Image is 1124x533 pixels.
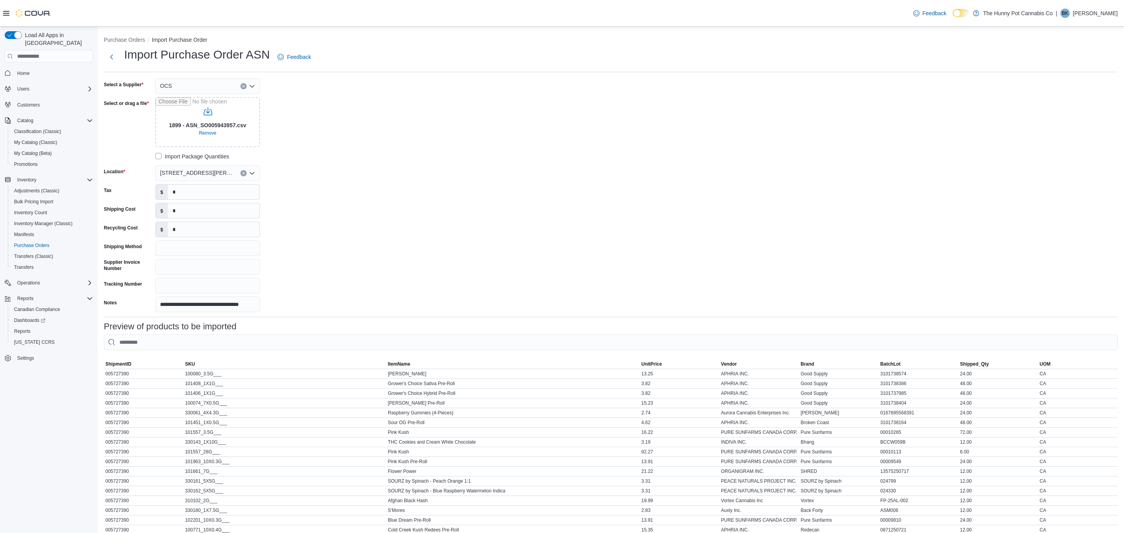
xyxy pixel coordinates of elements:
[641,361,662,367] span: UnitPrice
[879,437,959,447] div: BCCW059B
[11,149,55,158] a: My Catalog (Beta)
[14,210,47,216] span: Inventory Count
[156,203,168,218] label: $
[2,115,96,126] button: Catalog
[719,389,799,398] div: APHRIA INC.
[14,175,39,185] button: Inventory
[799,379,879,388] div: Good Supply
[960,361,989,367] span: Shipped_Qty
[185,361,195,367] span: SKU
[2,67,96,78] button: Home
[17,295,34,302] span: Reports
[14,220,73,227] span: Inventory Manager (Classic)
[640,447,719,457] div: 92.27
[640,515,719,525] div: 13.91
[959,389,1038,398] div: 48.00
[640,428,719,437] div: 16.22
[155,152,229,161] label: Import Package Quantities
[879,506,959,515] div: ASM006
[14,84,32,94] button: Users
[183,486,386,496] div: 330162_5X5G___
[799,476,879,486] div: SOURZ by Spinach
[640,486,719,496] div: 3.31
[799,515,879,525] div: Pure Sunfarms
[386,389,640,398] div: Grower's Choice Hybrid Pre-Roll
[1038,398,1118,408] div: CA
[1038,408,1118,418] div: CA
[879,476,959,486] div: 024799
[11,338,93,347] span: Washington CCRS
[719,428,799,437] div: PURE SUNFARMS CANADA CORP.
[14,278,93,288] span: Operations
[719,447,799,457] div: PURE SUNFARMS CANADA CORP.
[104,418,183,427] div: 005727390
[386,486,640,496] div: SOURZ by Spinach - Blue Raspberry Watermelon Indica
[799,496,879,505] div: Vortex
[11,160,93,169] span: Promotions
[1038,447,1118,457] div: CA
[8,304,96,315] button: Canadian Compliance
[183,496,386,505] div: 310102_2G___
[959,457,1038,466] div: 24.00
[104,369,183,378] div: 005727390
[14,116,36,125] button: Catalog
[104,206,135,212] label: Shipping Cost
[104,243,142,250] label: Shipping Method
[14,294,93,303] span: Reports
[104,389,183,398] div: 005727390
[719,369,799,378] div: APHRIA INC.
[156,185,168,199] label: $
[8,148,96,159] button: My Catalog (Beta)
[386,467,640,476] div: Flower Power
[1040,361,1051,367] span: UOM
[11,186,62,195] a: Adjustments (Classic)
[879,515,959,525] div: 00009810
[640,398,719,408] div: 15.23
[799,506,879,515] div: Back Forty
[11,127,64,136] a: Classification (Classic)
[11,208,50,217] a: Inventory Count
[879,428,959,437] div: 00010265
[14,317,45,323] span: Dashboards
[640,467,719,476] div: 21.22
[8,240,96,251] button: Purchase Orders
[959,428,1038,437] div: 72.00
[249,83,255,89] button: Open list of options
[11,327,34,336] a: Reports
[287,53,311,61] span: Feedback
[879,398,959,408] div: 3101738404
[719,467,799,476] div: ORGANIGRAM INC.
[1038,496,1118,505] div: CA
[11,252,93,261] span: Transfers (Classic)
[879,447,959,457] div: 00010113
[14,264,34,270] span: Transfers
[155,97,260,147] input: Use aria labels when no actual label is in use
[386,398,640,408] div: [PERSON_NAME] Pre-Roll
[11,186,93,195] span: Adjustments (Classic)
[11,160,41,169] a: Promotions
[160,168,233,178] span: [STREET_ADDRESS][PERSON_NAME]
[1060,9,1070,18] div: Brent Kelly
[719,486,799,496] div: PEACE NATURALS PROJECT INC.
[14,294,37,303] button: Reports
[386,369,640,378] div: [PERSON_NAME]
[14,128,61,135] span: Classification (Classic)
[1038,389,1118,398] div: CA
[104,259,152,272] label: Supplier Invoice Number
[1038,506,1118,515] div: CA
[14,150,52,156] span: My Catalog (Beta)
[104,82,143,88] label: Select a Supplier
[14,175,93,185] span: Inventory
[104,467,183,476] div: 005727390
[2,84,96,94] button: Users
[799,369,879,378] div: Good Supply
[640,408,719,418] div: 2.74
[11,316,93,325] span: Dashboards
[799,486,879,496] div: SOURZ by Spinach
[104,334,1118,350] input: This is a search bar. As you type, the results lower in the page will automatically filter.
[240,170,247,176] button: Clear input
[799,457,879,466] div: Pure Sunfarms
[386,359,640,369] button: ItemName
[183,359,386,369] button: SKU
[22,31,93,47] span: Load All Apps in [GEOGRAPHIC_DATA]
